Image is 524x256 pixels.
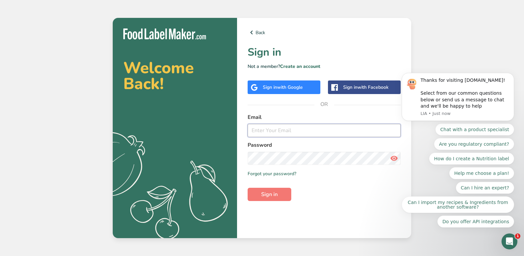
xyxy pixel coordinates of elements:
[248,63,401,70] p: Not a member?
[502,233,517,249] iframe: Intercom live chat
[248,188,291,201] button: Sign in
[248,28,401,36] a: Back
[357,84,388,90] span: with Facebook
[263,84,303,91] div: Sign in
[261,190,278,198] span: Sign in
[277,84,303,90] span: with Google
[123,60,226,92] h2: Welcome Back!
[248,113,401,121] label: Email
[248,44,401,60] h1: Sign in
[343,84,388,91] div: Sign in
[248,170,296,177] a: Forgot your password?
[248,141,401,149] label: Password
[515,233,520,239] span: 1
[314,94,334,114] span: OR
[123,28,206,39] img: Food Label Maker
[248,124,401,137] input: Enter Your Email
[280,63,320,70] a: Create an account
